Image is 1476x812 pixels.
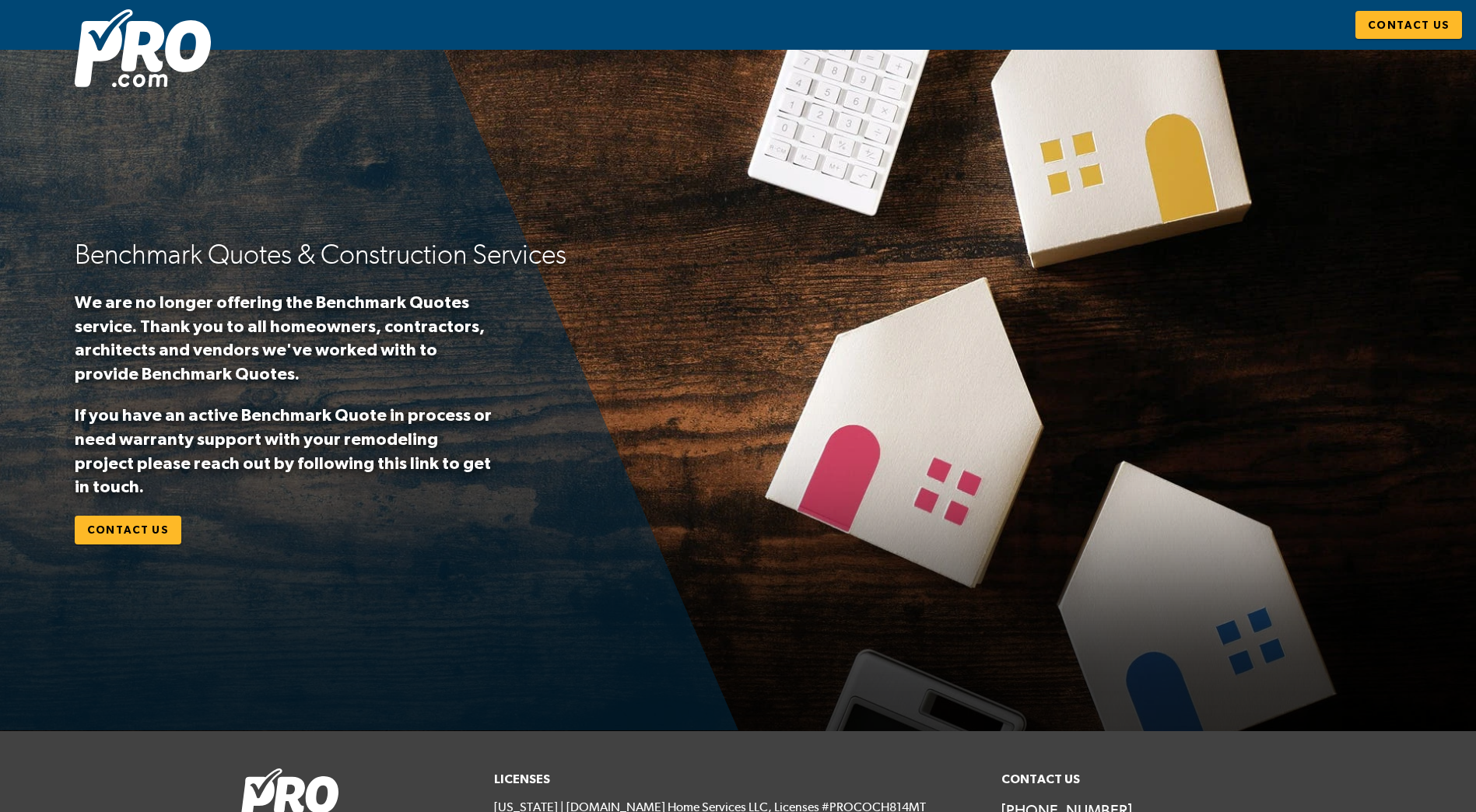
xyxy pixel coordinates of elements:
h6: Contact Us [1001,768,1236,790]
a: Contact Us [75,516,181,544]
p: We are no longer offering the Benchmark Quotes service. Thank you to all homeowners, contractors,... [75,290,495,386]
span: Contact Us [1368,16,1450,35]
p: If you have an active Benchmark Quote in process or need warranty support with your remodeling pr... [75,403,495,499]
h2: Benchmark Quotes & Construction Services [75,236,705,273]
a: Contact Us [1355,11,1462,40]
img: Pro.com logo [75,9,211,87]
h6: Licenses [494,768,983,790]
span: Contact Us [87,520,169,540]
